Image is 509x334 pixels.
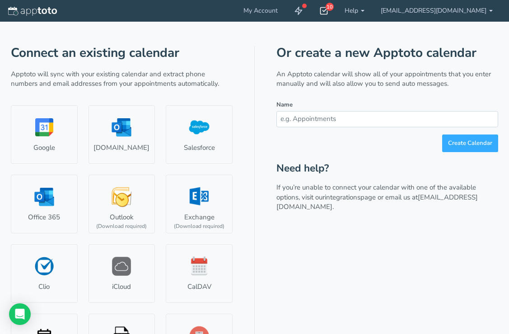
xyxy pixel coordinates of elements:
[11,175,78,233] a: Office 365
[276,101,293,109] label: Name
[166,175,233,233] a: Exchange
[11,46,233,60] h1: Connect an existing calendar
[276,163,498,174] h2: Need help?
[276,111,498,127] input: e.g. Appointments
[96,223,147,230] div: (Download required)
[89,244,155,303] a: iCloud
[326,3,334,11] div: 10
[442,135,498,152] button: Create Calendar
[166,244,233,303] a: CalDAV
[11,244,78,303] a: Clio
[11,105,78,164] a: Google
[89,105,155,164] a: [DOMAIN_NAME]
[166,105,233,164] a: Salesforce
[9,303,31,325] div: Open Intercom Messenger
[89,175,155,233] a: Outlook
[174,223,224,230] div: (Download required)
[325,193,360,202] a: integrations
[276,193,478,211] a: [EMAIL_ADDRESS][DOMAIN_NAME].
[276,46,498,60] h1: Or create a new Apptoto calendar
[8,7,57,16] img: logo-apptoto--white.svg
[276,70,498,89] p: An Apptoto calendar will show all of your appointments that you enter manually and will also allo...
[276,183,498,212] p: If you’re unable to connect your calendar with one of the available options, visit our page or em...
[11,70,233,89] p: Apptoto will sync with your existing calendar and extract phone numbers and email addresses from ...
